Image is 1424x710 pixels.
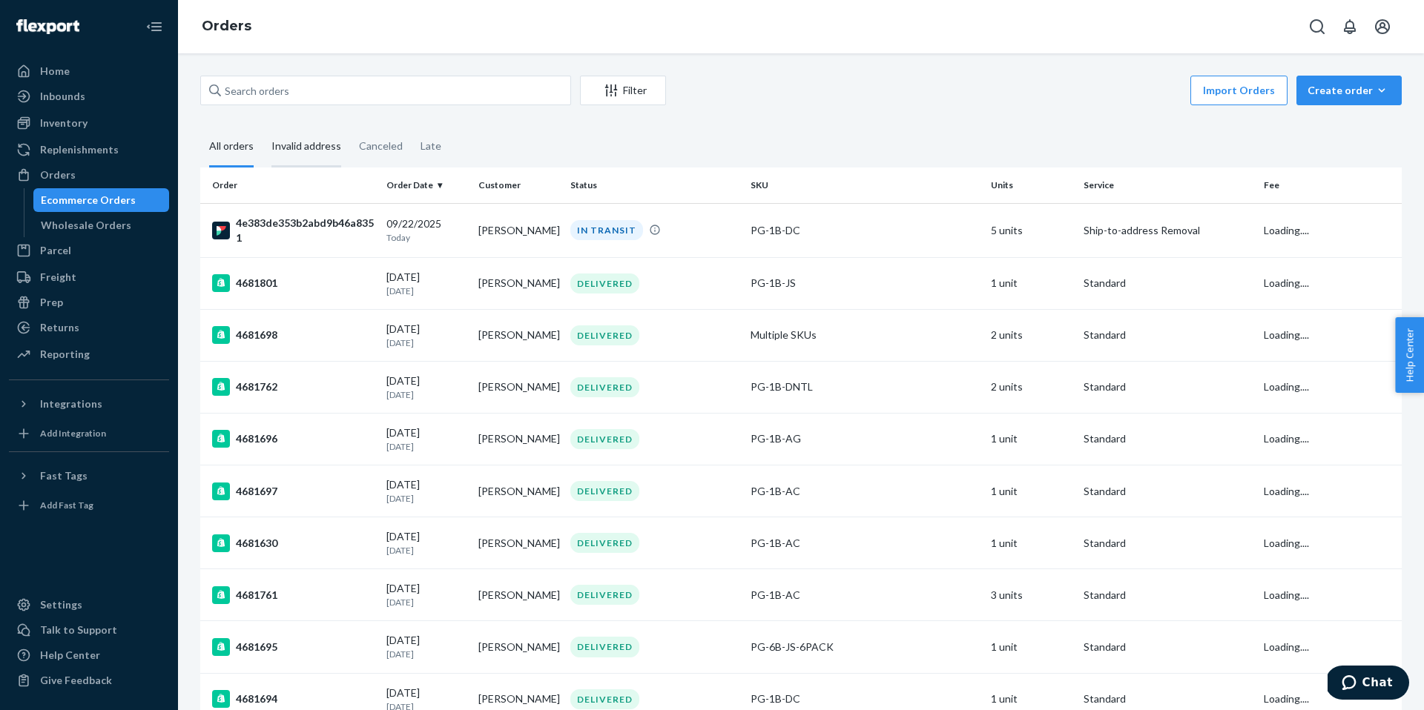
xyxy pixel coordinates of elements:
td: [PERSON_NAME] [472,465,564,517]
div: IN TRANSIT [570,220,643,240]
div: Inventory [40,116,88,130]
div: 4681696 [212,430,375,448]
th: Order [200,167,380,203]
td: 1 unit [985,465,1077,517]
p: [DATE] [386,544,467,557]
p: [DATE] [386,440,467,453]
button: Help Center [1395,317,1424,393]
button: Import Orders [1190,76,1288,105]
div: Customer [478,179,558,191]
div: PG-1B-DNTL [751,379,979,394]
p: Standard [1084,484,1252,499]
a: Orders [202,18,251,34]
button: Open account menu [1368,12,1397,42]
p: Standard [1084,536,1252,551]
button: Open notifications [1335,12,1365,42]
a: Prep [9,291,169,314]
div: Reporting [40,347,90,362]
div: 4681697 [212,482,375,500]
a: Add Fast Tag [9,494,169,517]
div: Talk to Support [40,623,117,637]
div: Orders [40,167,76,182]
div: DELIVERED [570,325,639,345]
button: Give Feedback [9,668,169,692]
button: Integrations [9,392,169,416]
div: [DATE] [386,322,467,349]
button: Create order [1296,76,1402,105]
td: [PERSON_NAME] [472,361,564,413]
td: 5 units [985,203,1077,257]
td: Loading.... [1258,309,1402,361]
div: 4681761 [212,586,375,604]
div: PG-1B-AG [751,431,979,446]
a: Help Center [9,643,169,667]
a: Inbounds [9,84,169,108]
div: Add Fast Tag [40,499,93,511]
button: Talk to Support [9,618,169,642]
div: Home [40,64,70,79]
img: Flexport logo [16,19,79,34]
a: Home [9,59,169,83]
td: 1 unit [985,413,1077,465]
div: 4681630 [212,534,375,552]
button: Close Navigation [139,12,169,42]
div: 4681801 [212,274,375,292]
div: [DATE] [386,581,467,608]
div: [DATE] [386,529,467,557]
td: [PERSON_NAME] [472,309,564,361]
iframe: Opens a widget where you can chat to one of our agents [1328,666,1409,703]
p: [DATE] [386,388,467,401]
button: Open Search Box [1302,12,1332,42]
td: [PERSON_NAME] [472,257,564,309]
a: Ecommerce Orders [33,188,170,212]
div: Create order [1308,83,1391,98]
div: Give Feedback [40,673,112,688]
div: Add Integration [40,427,106,439]
a: Add Integration [9,422,169,445]
p: Standard [1084,276,1252,291]
div: Help Center [40,648,100,663]
p: Standard [1084,431,1252,446]
div: Replenishments [40,142,119,157]
div: [DATE] [386,633,467,660]
div: Filter [581,83,665,98]
td: Ship-to-address Removal [1078,203,1258,257]
p: Standard [1084,379,1252,394]
th: SKU [745,167,985,203]
td: [PERSON_NAME] [472,569,564,621]
td: Loading.... [1258,413,1402,465]
div: 4681698 [212,326,375,344]
td: 1 unit [985,517,1077,569]
div: DELIVERED [570,429,639,449]
td: 2 units [985,361,1077,413]
p: [DATE] [386,648,467,660]
div: DELIVERED [570,637,639,657]
div: [DATE] [386,425,467,453]
div: PG-1B-AC [751,536,979,551]
td: Loading.... [1258,569,1402,621]
div: Late [421,127,441,165]
button: Fast Tags [9,464,169,488]
th: Status [564,167,745,203]
div: Freight [40,270,76,285]
div: DELIVERED [570,273,639,293]
div: Returns [40,320,79,335]
td: Loading.... [1258,465,1402,517]
td: 2 units [985,309,1077,361]
button: Filter [580,76,666,105]
th: Order Date [380,167,472,203]
td: [PERSON_NAME] [472,621,564,673]
div: [DATE] [386,477,467,505]
p: [DATE] [386,285,467,297]
div: Fast Tags [40,468,88,483]
div: DELIVERED [570,377,639,397]
th: Service [1078,167,1258,203]
a: Orders [9,163,169,187]
div: DELIVERED [570,689,639,709]
div: Wholesale Orders [41,218,131,233]
div: 4e383de353b2abd9b46a8351 [212,216,375,245]
div: 09/22/2025 [386,216,467,244]
td: Loading.... [1258,517,1402,569]
p: [DATE] [386,596,467,608]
